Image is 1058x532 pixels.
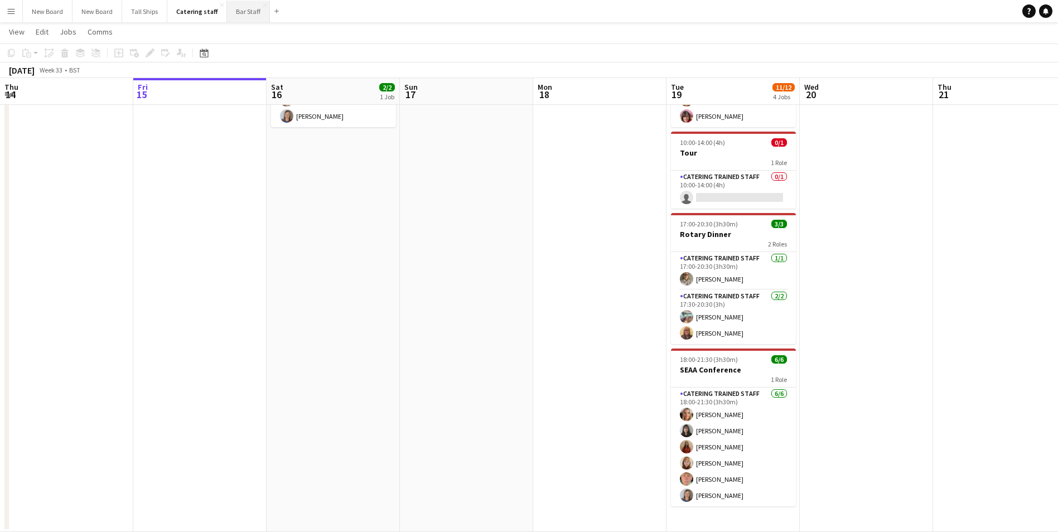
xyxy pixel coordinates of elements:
span: View [9,27,25,37]
span: Wed [804,82,819,92]
app-card-role: Catering trained staff2/217:30-20:30 (3h)[PERSON_NAME][PERSON_NAME] [671,290,796,344]
span: Edit [36,27,49,37]
h3: SEAA Conference [671,365,796,375]
div: BST [69,66,80,74]
span: 19 [669,88,684,101]
h3: Rotary Dinner [671,229,796,239]
div: [DATE] [9,65,35,76]
span: 17:00-20:30 (3h30m) [680,220,738,228]
span: 10:00-14:00 (4h) [680,138,725,147]
button: Bar Staff [227,1,270,22]
span: Fri [138,82,148,92]
app-job-card: 10:00-14:00 (4h)0/1Tour1 RoleCatering trained staff0/110:00-14:00 (4h) [671,132,796,209]
a: Edit [31,25,53,39]
span: Week 33 [37,66,65,74]
app-card-role: Catering trained staff1/117:00-20:30 (3h30m)[PERSON_NAME] [671,252,796,290]
app-job-card: 18:00-21:30 (3h30m)6/6SEAA Conference1 RoleCatering trained staff6/618:00-21:30 (3h30m)[PERSON_NA... [671,349,796,506]
span: 20 [803,88,819,101]
app-job-card: 17:00-20:30 (3h30m)3/3Rotary Dinner2 RolesCatering trained staff1/117:00-20:30 (3h30m)[PERSON_NAM... [671,213,796,344]
app-card-role: Catering trained staff0/110:00-14:00 (4h) [671,171,796,209]
span: 6/6 [771,355,787,364]
span: 1 Role [771,158,787,167]
span: 0/1 [771,138,787,147]
button: New Board [23,1,73,22]
span: 21 [936,88,951,101]
a: Jobs [55,25,81,39]
a: View [4,25,29,39]
span: 2/2 [379,83,395,91]
button: New Board [73,1,122,22]
span: 2 Roles [768,240,787,248]
span: Thu [4,82,18,92]
button: Catering staff [167,1,227,22]
div: 4 Jobs [773,93,794,101]
span: Jobs [60,27,76,37]
span: Sun [404,82,418,92]
span: 11/12 [772,83,795,91]
div: 1 Job [380,93,394,101]
span: 18 [536,88,552,101]
span: 18:00-21:30 (3h30m) [680,355,738,364]
span: 16 [269,88,283,101]
span: 15 [136,88,148,101]
span: Thu [938,82,951,92]
button: Tall Ships [122,1,167,22]
span: Mon [538,82,552,92]
h3: Tour [671,148,796,158]
span: 14 [3,88,18,101]
span: Tue [671,82,684,92]
span: 17 [403,88,418,101]
app-card-role: Catering trained staff6/618:00-21:30 (3h30m)[PERSON_NAME][PERSON_NAME][PERSON_NAME][PERSON_NAME][... [671,388,796,506]
a: Comms [83,25,117,39]
span: Sat [271,82,283,92]
span: 1 Role [771,375,787,384]
span: 3/3 [771,220,787,228]
span: Comms [88,27,113,37]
